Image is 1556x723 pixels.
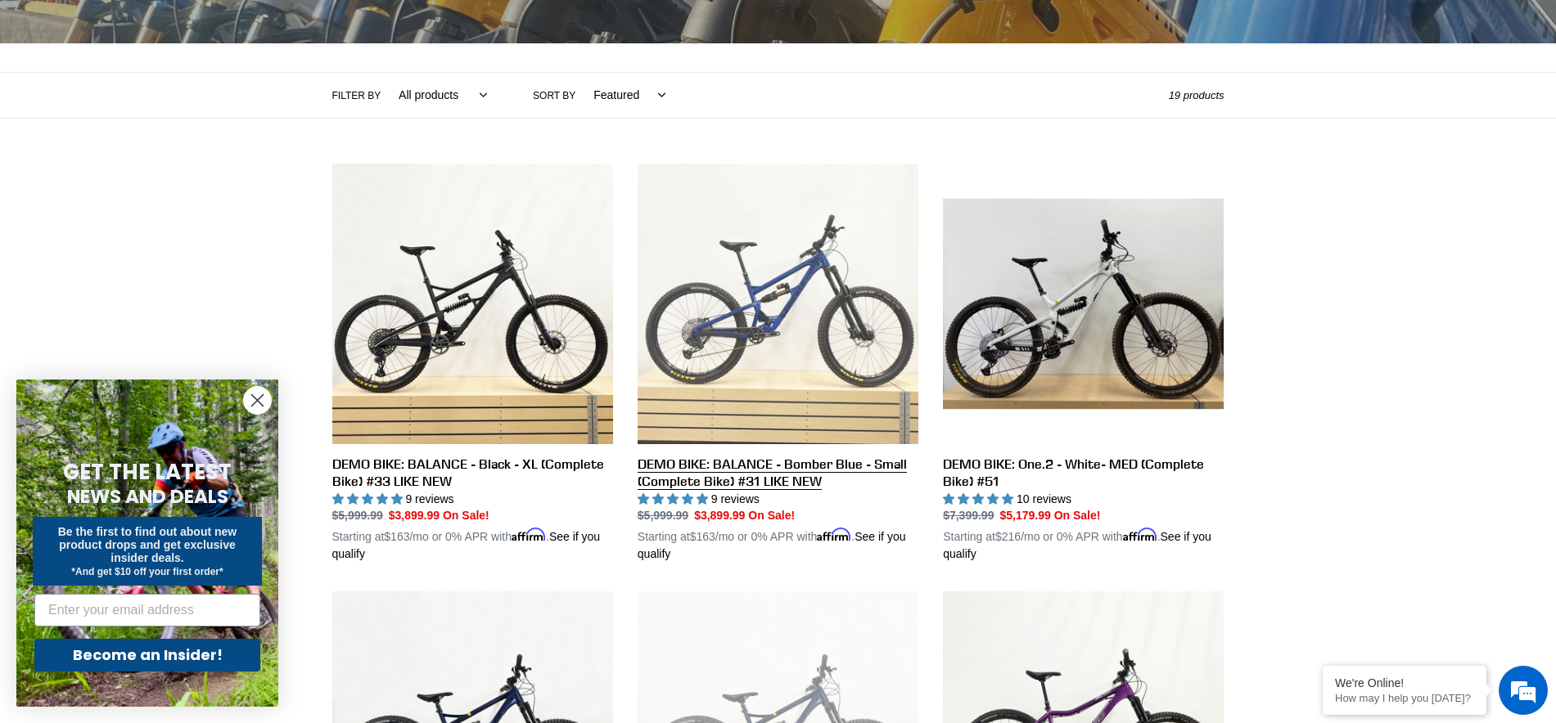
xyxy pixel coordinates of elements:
span: We're online! [95,206,226,371]
span: Be the first to find out about new product drops and get exclusive insider deals. [58,525,237,564]
label: Sort by [533,88,575,103]
img: d_696896380_company_1647369064580_696896380 [52,82,93,123]
span: NEWS AND DEALS [67,483,228,510]
div: Chat with us now [110,92,300,113]
span: 19 products [1169,89,1225,101]
div: Navigation go back [18,90,43,115]
button: Become an Insider! [34,639,260,671]
div: Minimize live chat window [268,8,308,47]
p: How may I help you today? [1335,692,1474,704]
input: Enter your email address [34,594,260,626]
span: *And get $10 off your first order* [71,566,223,577]
div: We're Online! [1335,676,1474,689]
textarea: Type your message and hit 'Enter' [8,447,312,504]
button: Close dialog [243,386,272,415]
label: Filter by [332,88,381,103]
span: GET THE LATEST [63,457,232,487]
